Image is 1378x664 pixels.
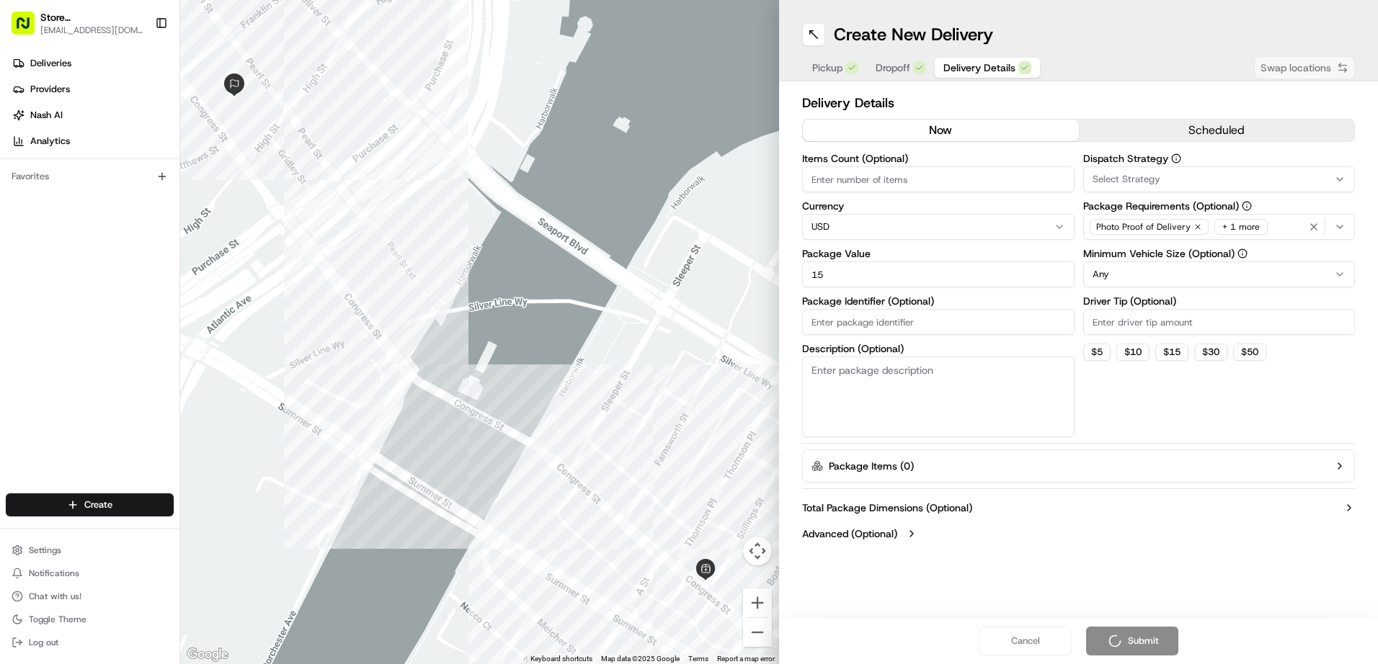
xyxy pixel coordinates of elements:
[9,277,116,303] a: 📗Knowledge Base
[6,130,179,153] a: Analytics
[802,261,1075,287] input: Enter package value
[688,655,708,663] a: Terms
[803,120,1079,141] button: now
[876,60,910,75] span: Dropoff
[143,318,174,329] span: Pylon
[1083,153,1356,163] label: Dispatch Strategy
[29,591,81,602] span: Chat with us!
[812,60,843,75] span: Pickup
[530,654,592,664] button: Keyboard shortcuts
[30,57,71,70] span: Deliveries
[14,58,262,81] p: Welcome 👋
[65,138,236,152] div: Start new chat
[802,248,1075,259] label: Package Value
[202,223,231,235] span: [DATE]
[116,277,237,303] a: 💻API Documentation
[743,588,772,617] button: Zoom in
[84,498,112,511] span: Create
[6,632,174,652] button: Log out
[245,142,262,159] button: Start new chat
[14,14,43,43] img: Nash
[29,224,40,235] img: 1736555255976-a54dd68f-1ca7-489b-9aae-adbdc363a1c4
[40,24,147,36] button: [EMAIL_ADDRESS][DOMAIN_NAME]
[802,166,1075,192] input: Enter number of items
[184,645,231,664] a: Open this area in Google Maps (opens a new window)
[14,284,26,296] div: 📗
[1083,248,1356,259] label: Minimum Vehicle Size (Optional)
[802,526,1355,541] button: Advanced (Optional)
[1083,201,1356,211] label: Package Requirements (Optional)
[834,23,993,46] h1: Create New Delivery
[6,493,174,516] button: Create
[802,296,1075,306] label: Package Identifier (Optional)
[223,184,262,202] button: See all
[802,501,1355,515] button: Total Package Dimensions (Optional)
[1093,173,1160,186] span: Select Strategy
[6,563,174,583] button: Notifications
[65,152,198,163] div: We're available if you need us!
[37,93,238,108] input: Clear
[6,540,174,560] button: Settings
[802,501,972,515] label: Total Package Dimensions (Optional)
[194,223,199,235] span: •
[6,104,179,127] a: Nash AI
[1155,344,1188,361] button: $15
[6,586,174,606] button: Chat with us!
[14,138,40,163] img: 1736555255976-a54dd68f-1ca7-489b-9aae-adbdc363a1c4
[802,153,1075,163] label: Items Count (Optional)
[743,618,772,647] button: Zoom out
[1233,344,1266,361] button: $50
[802,526,897,541] label: Advanced (Optional)
[1237,248,1248,259] button: Minimum Vehicle Size (Optional)
[1171,153,1181,163] button: Dispatch Strategy
[6,609,174,629] button: Toggle Theme
[40,10,147,24] button: Store [STREET_ADDRESS] ([GEOGRAPHIC_DATA]) (Just Salad)
[29,544,61,556] span: Settings
[1083,296,1356,306] label: Driver Tip (Optional)
[29,283,110,297] span: Knowledge Base
[102,318,174,329] a: Powered byPylon
[1214,219,1268,235] div: + 1 more
[1096,221,1191,233] span: Photo Proof of Delivery
[14,210,37,233] img: Joana Marie Avellanoza
[1079,120,1355,141] button: scheduled
[1083,214,1356,240] button: Photo Proof of Delivery+ 1 more
[717,655,775,663] a: Report a map error
[802,344,1075,354] label: Description (Optional)
[829,459,914,473] label: Package Items ( 0 )
[802,309,1075,335] input: Enter package identifier
[743,537,772,565] button: Map camera controls
[1116,344,1150,361] button: $10
[6,78,179,101] a: Providers
[6,6,149,40] button: Store [STREET_ADDRESS] ([GEOGRAPHIC_DATA]) (Just Salad)[EMAIL_ADDRESS][DOMAIN_NAME]
[1083,309,1356,335] input: Enter driver tip amount
[6,165,174,188] div: Favorites
[30,83,70,96] span: Providers
[14,187,97,199] div: Past conversations
[122,284,133,296] div: 💻
[802,93,1355,113] h2: Delivery Details
[29,567,79,579] span: Notifications
[30,109,63,122] span: Nash AI
[30,135,70,148] span: Analytics
[1083,344,1111,361] button: $5
[29,637,58,648] span: Log out
[1194,344,1227,361] button: $30
[136,283,231,297] span: API Documentation
[30,138,56,163] img: 1727276513143-84d647e1-66c0-4f92-a045-3c9f9f5dfd92
[29,614,86,625] span: Toggle Theme
[601,655,680,663] span: Map data ©2025 Google
[802,201,1075,211] label: Currency
[943,60,1015,75] span: Delivery Details
[1242,201,1252,211] button: Package Requirements (Optional)
[6,52,179,75] a: Deliveries
[802,449,1355,483] button: Package Items (0)
[184,645,231,664] img: Google
[45,223,191,235] span: [PERSON_NAME] [PERSON_NAME]
[1083,166,1356,192] button: Select Strategy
